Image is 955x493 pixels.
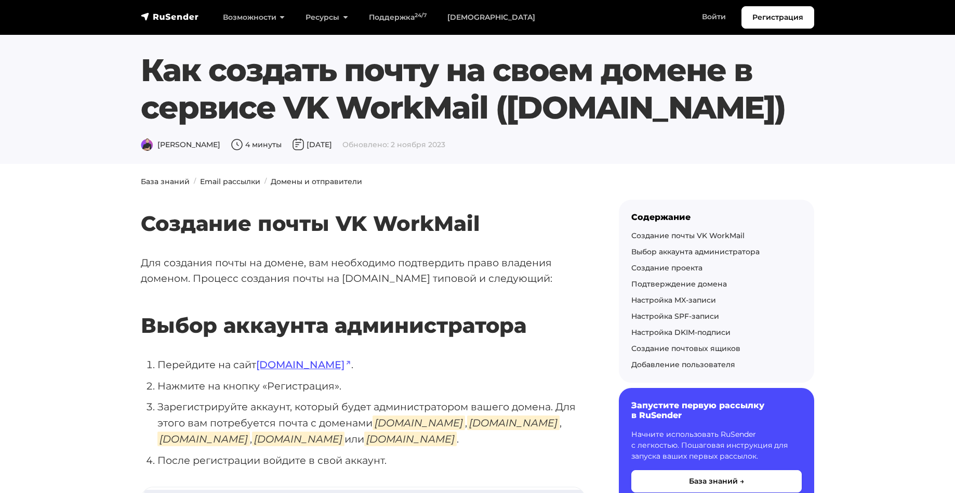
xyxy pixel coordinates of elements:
a: Создание почтовых ящиков [631,344,740,353]
a: Домены и отправители [271,177,362,186]
a: Поддержка24/7 [359,7,437,28]
a: Регистрация [741,6,814,29]
a: Возможности [213,7,295,28]
a: Настройка DKIM-подписи [631,328,731,337]
a: Ресурсы [295,7,358,28]
span: 4 минуты [231,140,282,149]
a: Добавление пользователя [631,360,735,369]
li: Перейдите на сайт . [157,357,586,373]
img: RuSender [141,11,199,22]
h2: Создание почты VK WorkMail [141,180,586,236]
a: Настройка MX-записи [631,295,716,305]
a: База знаний [141,177,190,186]
h1: Как создать почту на своем домене в сервисе VK WorkMail ([DOMAIN_NAME]) [141,51,814,126]
li: Нажмите на кнопку «Регистрация». [157,378,586,394]
a: [DEMOGRAPHIC_DATA] [437,7,546,28]
span: [DATE] [292,140,332,149]
em: [DOMAIN_NAME] [467,416,560,430]
em: [DOMAIN_NAME] [364,432,457,446]
a: Создание почты VK WorkMail [631,231,745,240]
img: Дата публикации [292,138,304,151]
h2: Выбор аккаунта администратора [141,282,586,338]
a: [DOMAIN_NAME] [256,358,351,371]
img: Время чтения [231,138,243,151]
em: [DOMAIN_NAME] [157,432,250,446]
p: Начните использовать RuSender с легкостью. Пошаговая инструкция для запуска ваших первых рассылок. [631,429,802,462]
li: После регистрации войдите в свой аккаунт. [157,452,586,469]
a: Создание проекта [631,263,702,273]
a: Email рассылки [200,177,260,186]
span: [PERSON_NAME] [141,140,220,149]
a: Войти [692,6,736,28]
div: Содержание [631,212,802,222]
h6: Запустите первую рассылку в RuSender [631,400,802,420]
button: База знаний → [631,470,802,492]
a: Настройка SPF-записи [631,312,719,321]
span: Обновлено: 2 ноября 2023 [342,140,445,149]
a: Подтверждение домена [631,279,727,289]
em: [DOMAIN_NAME] [252,432,344,446]
a: Выбор аккаунта администратора [631,247,760,256]
li: Зарегистрируйте аккаунт, который будет администратором вашего домена. Для этого вам потребуется п... [157,399,586,447]
sup: 24/7 [415,12,427,19]
em: [DOMAIN_NAME] [373,416,465,430]
nav: breadcrumb [135,176,820,187]
p: Для создания почты на домене, вам необходимо подтвердить право владения доменом. Процесс создания... [141,255,586,287]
